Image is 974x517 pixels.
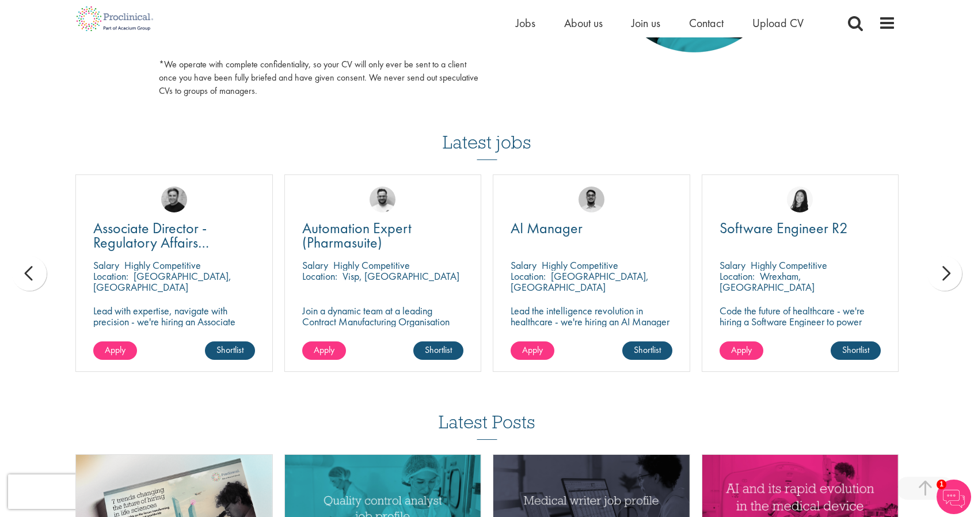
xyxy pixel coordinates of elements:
a: Upload CV [752,16,804,31]
p: Lead the intelligence revolution in healthcare - we're hiring an AI Manager to transform patient ... [511,305,672,349]
span: Salary [93,258,119,272]
span: Location: [720,269,755,283]
a: Contact [689,16,724,31]
span: Apply [731,344,752,356]
span: Apply [314,344,334,356]
a: Associate Director - Regulatory Affairs Consultant [93,221,255,250]
p: Wrexham, [GEOGRAPHIC_DATA] [720,269,815,294]
p: Highly Competitive [542,258,618,272]
a: Apply [302,341,346,360]
span: Apply [522,344,543,356]
img: Numhom Sudsok [787,187,813,212]
h3: Latest Posts [439,412,535,440]
span: 1 [937,480,946,489]
p: [GEOGRAPHIC_DATA], [GEOGRAPHIC_DATA] [511,269,649,294]
img: Timothy Deschamps [579,187,604,212]
a: AI Manager [511,221,672,235]
div: prev [12,256,47,291]
a: Jobs [516,16,535,31]
a: Apply [720,341,763,360]
div: next [927,256,962,291]
span: Salary [302,258,328,272]
span: Apply [105,344,125,356]
p: *We operate with complete confidentiality, so your CV will only ever be sent to a client once you... [159,58,478,98]
a: Automation Expert (Pharmasuite) [302,221,464,250]
span: Salary [720,258,745,272]
a: Join us [631,16,660,31]
p: Visp, [GEOGRAPHIC_DATA] [343,269,459,283]
iframe: reCAPTCHA [8,474,155,509]
p: Join a dynamic team at a leading Contract Manufacturing Organisation (CMO) and contribute to grou... [302,305,464,360]
p: Highly Competitive [751,258,827,272]
img: Chatbot [937,480,971,514]
a: Apply [93,341,137,360]
a: Apply [511,341,554,360]
p: Lead with expertise, navigate with precision - we're hiring an Associate Director to shape regula... [93,305,255,360]
img: Emile De Beer [370,187,395,212]
p: [GEOGRAPHIC_DATA], [GEOGRAPHIC_DATA] [93,269,231,294]
span: AI Manager [511,218,583,238]
span: Software Engineer R2 [720,218,848,238]
span: Location: [511,269,546,283]
p: Highly Competitive [333,258,410,272]
p: Highly Competitive [124,258,201,272]
img: Peter Duvall [161,187,187,212]
a: Software Engineer R2 [720,221,881,235]
a: Shortlist [205,341,255,360]
span: Salary [511,258,537,272]
p: Code the future of healthcare - we're hiring a Software Engineer to power innovation and precisio... [720,305,881,349]
a: Shortlist [622,341,672,360]
span: Location: [93,269,128,283]
a: Shortlist [831,341,881,360]
a: About us [564,16,603,31]
span: Automation Expert (Pharmasuite) [302,218,412,252]
span: Associate Director - Regulatory Affairs Consultant [93,218,209,267]
h3: Latest jobs [443,104,531,160]
a: Shortlist [413,341,463,360]
span: Location: [302,269,337,283]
